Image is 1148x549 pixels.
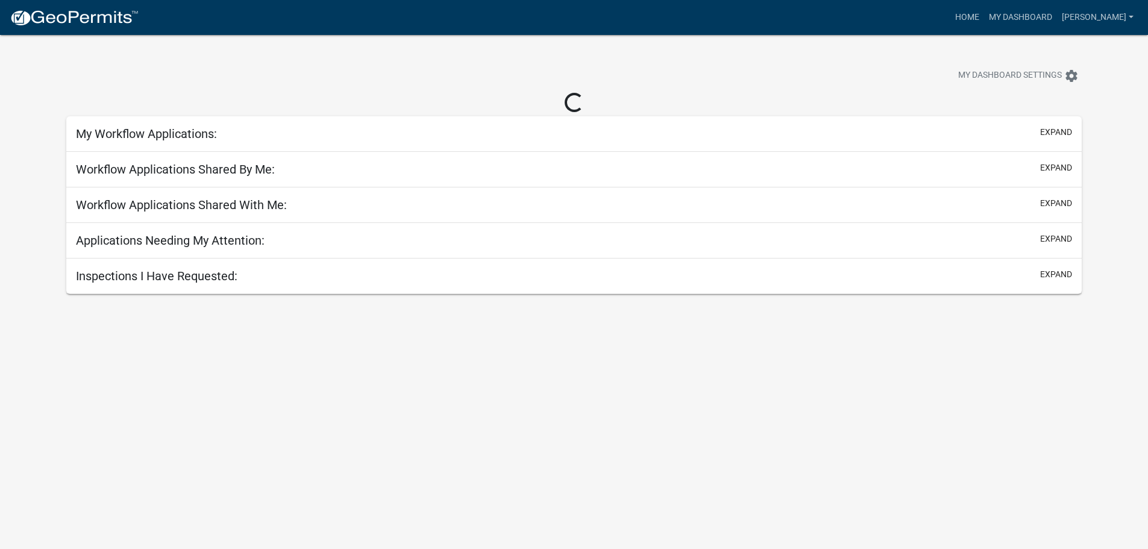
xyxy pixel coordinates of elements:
[958,69,1062,83] span: My Dashboard Settings
[1040,126,1072,139] button: expand
[950,6,984,29] a: Home
[1040,197,1072,210] button: expand
[1040,268,1072,281] button: expand
[984,6,1057,29] a: My Dashboard
[76,162,275,177] h5: Workflow Applications Shared By Me:
[76,198,287,212] h5: Workflow Applications Shared With Me:
[1040,162,1072,174] button: expand
[1040,233,1072,245] button: expand
[76,269,237,283] h5: Inspections I Have Requested:
[949,64,1088,87] button: My Dashboard Settingssettings
[76,233,265,248] h5: Applications Needing My Attention:
[1057,6,1138,29] a: [PERSON_NAME]
[76,127,217,141] h5: My Workflow Applications:
[1064,69,1079,83] i: settings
